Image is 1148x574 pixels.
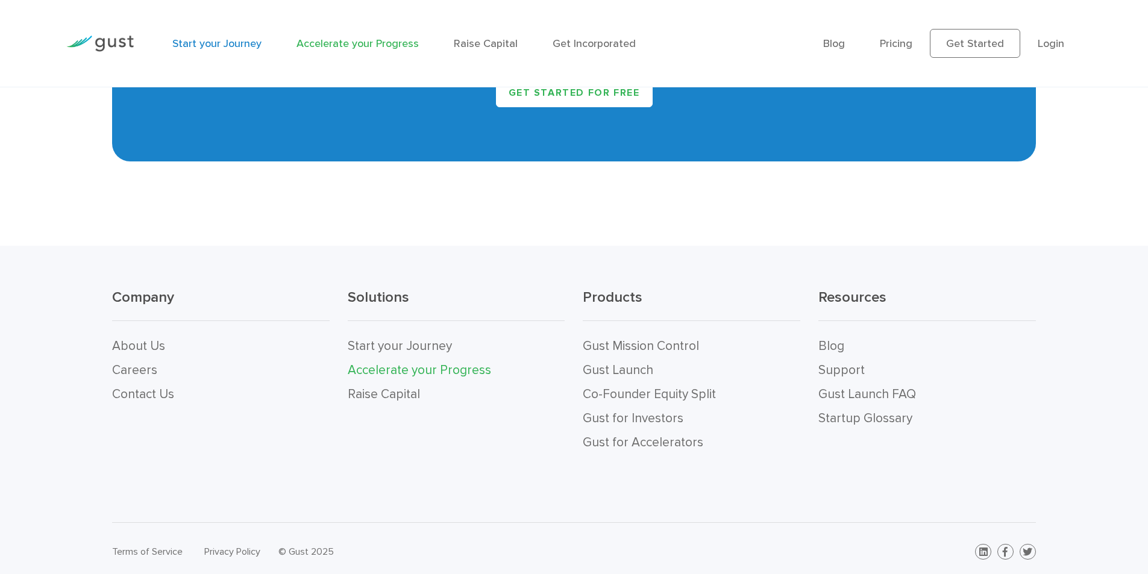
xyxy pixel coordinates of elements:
[348,363,491,378] a: Accelerate your Progress
[583,363,653,378] a: Gust Launch
[930,29,1020,58] a: Get Started
[583,338,699,354] a: Gust Mission Control
[583,387,716,402] a: Co-Founder Equity Split
[818,288,1036,321] h3: Resources
[818,411,912,426] a: Startup Glossary
[818,363,865,378] a: Support
[583,411,683,426] a: Gust for Investors
[348,288,565,321] h3: Solutions
[553,37,636,50] a: Get Incorporated
[204,546,260,557] a: Privacy Policy
[496,78,653,107] a: Get started for free
[112,363,157,378] a: Careers
[296,37,419,50] a: Accelerate your Progress
[278,543,565,560] div: © Gust 2025
[112,338,165,354] a: About Us
[583,435,703,450] a: Gust for Accelerators
[823,37,845,50] a: Blog
[1038,37,1064,50] a: Login
[112,288,330,321] h3: Company
[112,387,174,402] a: Contact Us
[112,546,183,557] a: Terms of Service
[66,36,134,52] img: Gust Logo
[583,288,800,321] h3: Products
[348,338,452,354] a: Start your Journey
[818,387,916,402] a: Gust Launch FAQ
[818,338,844,354] a: Blog
[172,37,262,50] a: Start your Journey
[454,37,518,50] a: Raise Capital
[880,37,912,50] a: Pricing
[348,387,420,402] a: Raise Capital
